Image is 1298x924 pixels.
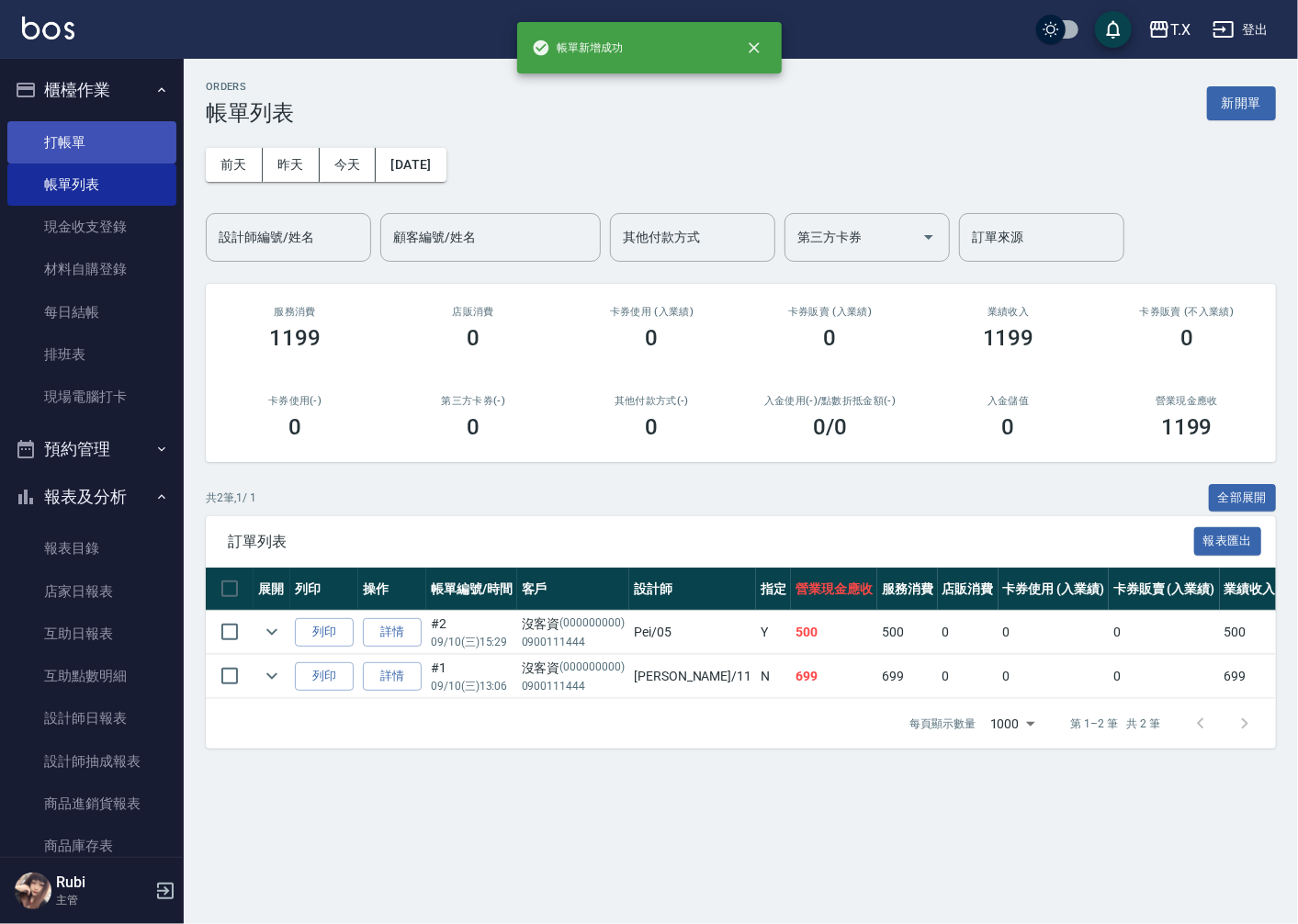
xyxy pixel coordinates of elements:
[288,414,301,440] h3: 0
[1120,395,1254,407] h2: 營業現金應收
[645,414,658,440] h3: 0
[1109,611,1220,654] td: 0
[263,148,320,182] button: 昨天
[269,325,321,351] h3: 1199
[1141,11,1198,49] button: T.X
[1207,86,1276,120] button: 新開單
[15,873,51,909] img: Person
[584,306,718,318] h2: 卡券使用 (入業績)
[1205,13,1276,47] button: 登出
[756,611,791,654] td: Y
[431,634,513,650] p: 09/10 (三) 15:29
[938,611,999,654] td: 0
[1194,532,1262,549] a: 報表匯出
[1120,306,1254,318] h2: 卡券販賣 (不入業績)
[813,414,847,440] h3: 0 /0
[7,376,176,418] a: 現場電腦打卡
[629,655,756,698] td: [PERSON_NAME] /11
[7,425,176,473] button: 預約管理
[560,614,626,634] p: (000000000)
[7,206,176,248] a: 現金收支登錄
[1002,414,1015,440] h3: 0
[1194,527,1262,556] button: 報表匯出
[942,306,1076,318] h2: 業績收入
[791,568,877,611] th: 營業現金應收
[7,163,176,206] a: 帳單列表
[1071,716,1160,732] p: 第 1–2 筆 共 2 筆
[7,473,176,521] button: 報表及分析
[999,655,1110,698] td: 0
[824,325,837,351] h3: 0
[7,825,176,867] a: 商品庫存表
[363,618,422,647] a: 詳情
[7,527,176,569] a: 報表目錄
[877,568,938,611] th: 服務消費
[7,613,176,655] a: 互助日報表
[7,740,176,783] a: 設計師抽成報表
[983,325,1034,351] h3: 1199
[791,655,877,698] td: 699
[938,568,999,611] th: 店販消費
[431,678,513,694] p: 09/10 (三) 13:06
[522,634,625,650] p: 0900111444
[762,306,897,318] h2: 卡券販賣 (入業績)
[1170,18,1191,41] div: T.X
[522,614,625,634] div: 沒客資
[7,783,176,825] a: 商品進銷貨報表
[1209,484,1277,513] button: 全部展開
[295,662,354,691] button: 列印
[7,570,176,613] a: 店家日報表
[629,568,756,611] th: 設計師
[629,611,756,654] td: Pei /05
[1220,611,1281,654] td: 500
[7,291,176,333] a: 每日結帳
[756,568,791,611] th: 指定
[983,699,1042,749] div: 1000
[914,222,943,252] button: Open
[22,17,74,39] img: Logo
[7,655,176,697] a: 互助點數明細
[791,611,877,654] td: 500
[532,39,624,57] span: 帳單新增成功
[228,533,1194,551] span: 訂單列表
[1109,655,1220,698] td: 0
[426,655,517,698] td: #1
[522,659,625,678] div: 沒客資
[467,325,480,351] h3: 0
[258,662,286,690] button: expand row
[7,248,176,290] a: 材料自購登錄
[942,395,1076,407] h2: 入金儲值
[363,662,422,691] a: 詳情
[290,568,358,611] th: 列印
[1220,655,1281,698] td: 699
[376,148,446,182] button: [DATE]
[7,66,176,114] button: 櫃檯作業
[7,697,176,739] a: 設計師日報表
[254,568,290,611] th: 展開
[1161,414,1213,440] h3: 1199
[228,306,362,318] h3: 服務消費
[734,28,774,68] button: close
[522,678,625,694] p: 0900111444
[762,395,897,407] h2: 入金使用(-) /點數折抵金額(-)
[756,655,791,698] td: N
[295,618,354,647] button: 列印
[206,490,256,506] p: 共 2 筆, 1 / 1
[999,611,1110,654] td: 0
[56,873,150,892] h5: Rubi
[426,568,517,611] th: 帳單編號/時間
[7,333,176,376] a: 排班表
[560,659,626,678] p: (000000000)
[1207,94,1276,111] a: 新開單
[7,121,176,163] a: 打帳單
[206,148,263,182] button: 前天
[938,655,999,698] td: 0
[877,611,938,654] td: 500
[584,395,718,407] h2: 其他付款方式(-)
[320,148,377,182] button: 今天
[56,892,150,908] p: 主管
[358,568,426,611] th: 操作
[406,395,540,407] h2: 第三方卡券(-)
[258,618,286,646] button: expand row
[1095,11,1132,48] button: save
